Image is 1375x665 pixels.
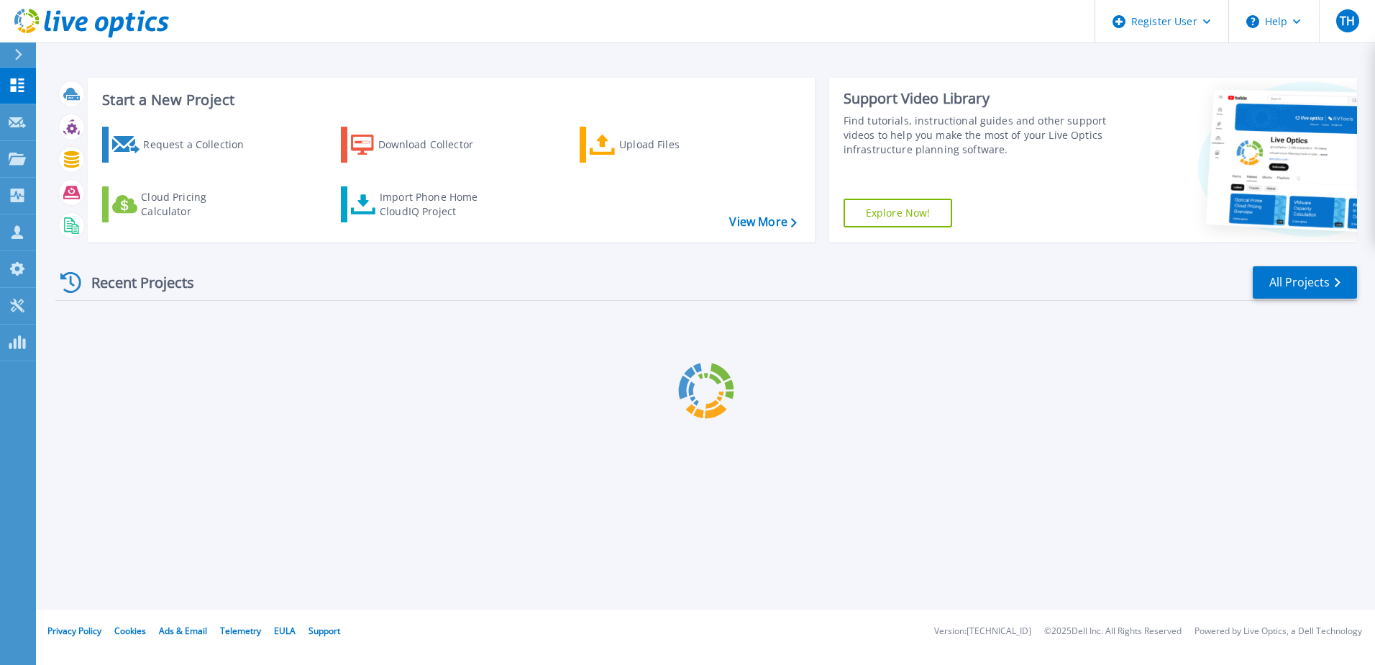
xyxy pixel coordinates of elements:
a: Cookies [114,625,146,637]
a: EULA [274,625,296,637]
a: Cloud Pricing Calculator [102,186,262,222]
div: Recent Projects [55,265,214,300]
div: Support Video Library [844,89,1113,108]
a: Explore Now! [844,199,953,227]
div: Cloud Pricing Calculator [141,190,256,219]
a: Support [309,625,340,637]
a: Upload Files [580,127,740,163]
a: View More [729,215,796,229]
a: Telemetry [220,625,261,637]
a: Privacy Policy [47,625,101,637]
li: Powered by Live Optics, a Dell Technology [1194,627,1362,636]
li: Version: [TECHNICAL_ID] [934,627,1031,636]
div: Download Collector [378,130,493,159]
span: TH [1340,15,1355,27]
div: Import Phone Home CloudIQ Project [380,190,492,219]
a: Request a Collection [102,127,262,163]
div: Request a Collection [143,130,258,159]
a: All Projects [1253,266,1357,299]
a: Ads & Email [159,625,207,637]
a: Download Collector [341,127,501,163]
div: Upload Files [619,130,734,159]
div: Find tutorials, instructional guides and other support videos to help you make the most of your L... [844,114,1113,157]
li: © 2025 Dell Inc. All Rights Reserved [1044,627,1182,636]
h3: Start a New Project [102,92,796,108]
